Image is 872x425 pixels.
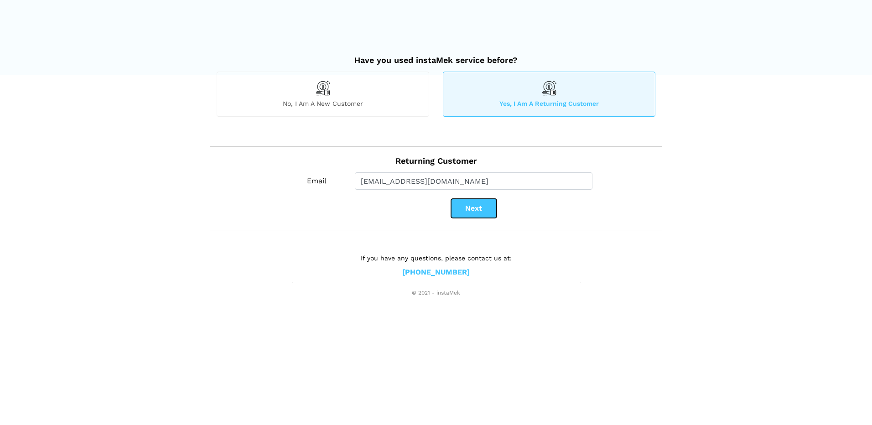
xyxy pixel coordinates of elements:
[292,253,580,263] p: If you have any questions, please contact us at:
[451,199,497,218] button: Next
[217,147,655,166] h2: Returning Customer
[292,290,580,297] span: © 2021 - instaMek
[402,268,470,277] a: [PHONE_NUMBER]
[217,46,655,65] h2: Have you used instaMek service before?
[443,99,655,108] span: Yes, I am a returning customer
[292,172,341,190] label: Email
[217,99,429,108] span: No, I am a new customer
